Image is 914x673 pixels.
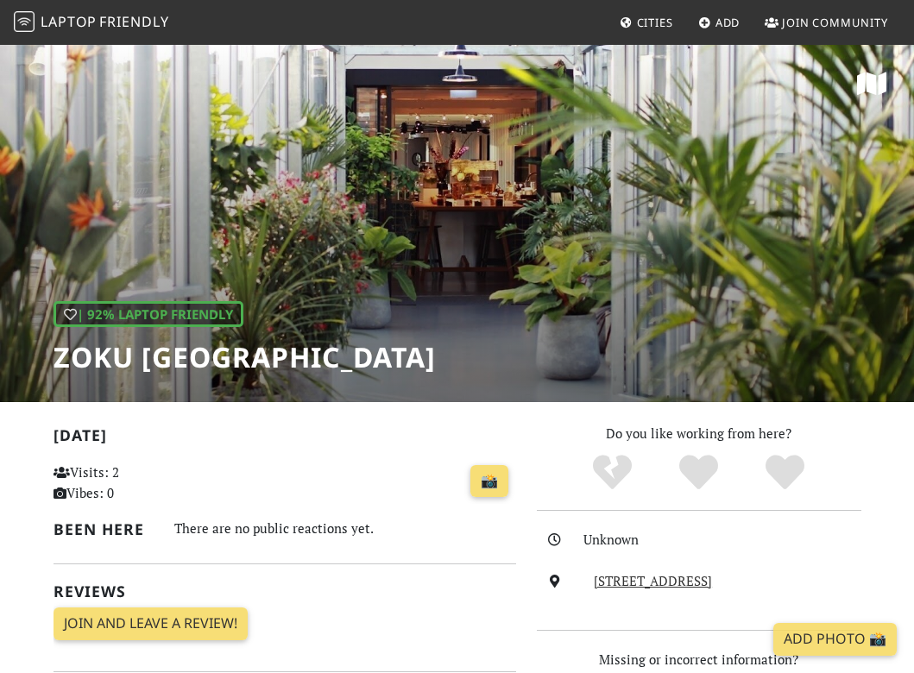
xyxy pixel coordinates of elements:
[54,301,243,327] div: | 92% Laptop Friendly
[54,520,154,538] h2: Been here
[637,15,673,30] span: Cities
[470,465,508,498] a: 📸
[54,426,516,451] h2: [DATE]
[594,572,712,589] a: [STREET_ADDRESS]
[54,582,516,601] h2: Reviews
[14,11,35,32] img: LaptopFriendly
[54,607,248,640] a: Join and leave a review!
[54,462,194,503] p: Visits: 2 Vibes: 0
[41,12,97,31] span: Laptop
[14,8,169,38] a: LaptopFriendly LaptopFriendly
[656,453,742,492] div: Yes
[715,15,741,30] span: Add
[583,529,871,550] div: Unknown
[537,423,861,443] p: Do you like working from here?
[537,649,861,670] p: Missing or incorrect information?
[54,341,436,374] h1: Zoku [GEOGRAPHIC_DATA]
[613,7,680,38] a: Cities
[773,623,897,656] a: Add Photo 📸
[691,7,747,38] a: Add
[758,7,895,38] a: Join Community
[782,15,888,30] span: Join Community
[99,12,168,31] span: Friendly
[570,453,656,492] div: No
[742,453,829,492] div: Definitely!
[174,517,516,540] div: There are no public reactions yet.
